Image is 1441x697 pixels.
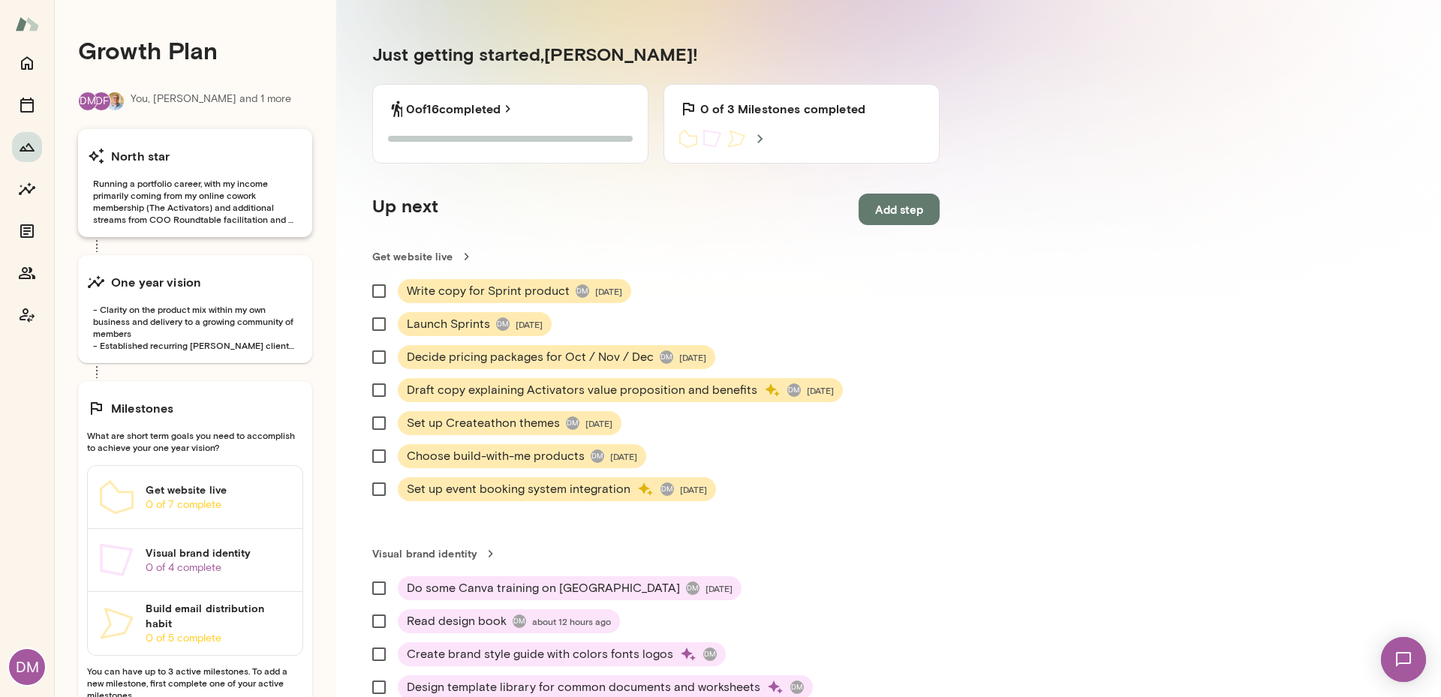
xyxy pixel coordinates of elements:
span: - Clarity on the product mix within my own business and delivery to a growing community of member... [87,303,303,351]
span: Read design book [407,612,507,630]
a: Get website live [372,249,940,264]
h5: Up next [372,194,438,225]
button: Add step [859,194,940,225]
div: DM [660,482,674,496]
div: Set up Createathon themesDM[DATE] [398,411,621,435]
span: Set up Createathon themes [407,414,560,432]
a: Visual brand identity0 of 4 complete [88,529,302,592]
h6: Get website live [146,482,290,497]
button: One year vision- Clarity on the product mix within my own business and delivery to a growing comm... [78,255,312,363]
button: Sessions [12,90,42,120]
div: Launch SprintsDM[DATE] [398,312,552,336]
div: DM [78,92,98,111]
h6: Build email distribution habit [146,601,290,631]
h6: Milestones [111,399,174,417]
button: Coach app [12,300,42,330]
div: DM [496,317,510,331]
p: 0 of 7 complete [146,497,290,512]
div: Read design bookDMabout 12 hours ago [398,609,620,633]
a: Visual brand identity [372,546,940,561]
span: [DATE] [807,384,834,396]
div: Do some Canva training on [GEOGRAPHIC_DATA]DM[DATE] [398,576,742,600]
h6: North star [111,147,170,165]
span: Set up event booking system integration [407,480,630,498]
h6: Visual brand identity [146,545,290,560]
img: Scott Bowie [106,92,124,110]
div: DM [9,649,45,685]
button: Home [12,48,42,78]
a: Build email distribution habit0 of 5 complete [88,592,302,655]
button: Documents [12,216,42,246]
div: DM [787,383,801,397]
div: DM [566,416,579,430]
h4: Growth Plan [78,36,312,65]
h6: 0 of 3 Milestones completed [700,100,865,118]
p: 0 of 4 complete [146,560,290,575]
a: Get website live0 of 7 complete [88,466,302,529]
div: Write copy for Sprint productDM[DATE] [398,279,631,303]
span: [DATE] [585,417,612,429]
span: Draft copy explaining Activators value proposition and benefits [407,381,757,399]
span: [DATE] [705,582,733,594]
span: [DATE] [610,450,637,462]
div: DM [686,581,699,595]
span: about 12 hours ago [532,615,611,627]
div: OF [92,92,111,111]
button: Insights [12,174,42,204]
div: DM [513,614,526,628]
div: DM [703,647,717,661]
button: Members [12,258,42,288]
span: Decide pricing packages for Oct / Nov / Dec [407,348,654,366]
h6: One year vision [111,273,201,291]
span: What are short term goals you need to accomplish to achieve your one year vision? [87,429,303,453]
p: 0 of 5 complete [146,631,290,646]
span: Create brand style guide with colors fonts logos [407,645,673,663]
button: Growth Plan [12,132,42,162]
div: DM [591,449,604,463]
span: Launch Sprints [407,315,490,333]
img: Mento [15,10,39,38]
div: DM [576,284,589,298]
div: Get website live0 of 7 completeVisual brand identity0 of 4 completeBuild email distribution habit... [87,465,303,656]
span: [DATE] [595,285,622,297]
div: DM [660,350,673,364]
div: Draft copy explaining Activators value proposition and benefitsDM[DATE] [398,378,843,402]
span: Choose build-with-me products [407,447,585,465]
button: North starRunning a portfolio career, with my income primarily coming from my online cowork membe... [78,129,312,237]
span: [DATE] [680,483,707,495]
div: DM [790,680,804,694]
h5: Just getting started, [PERSON_NAME] ! [372,42,940,66]
div: Choose build-with-me productsDM[DATE] [398,444,646,468]
p: You, [PERSON_NAME] and 1 more [131,92,291,111]
div: Decide pricing packages for Oct / Nov / DecDM[DATE] [398,345,715,369]
span: Running a portfolio career, with my income primarily coming from my online cowork membership (The... [87,177,303,225]
div: Set up event booking system integrationDM[DATE] [398,477,716,501]
span: Write copy for Sprint product [407,282,570,300]
div: Create brand style guide with colors fonts logosDM [398,642,726,666]
span: Do some Canva training on [GEOGRAPHIC_DATA] [407,579,680,597]
span: [DATE] [679,351,706,363]
a: 0of16completed [406,100,516,118]
span: [DATE] [516,318,543,330]
span: Design template library for common documents and worksheets [407,678,760,696]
